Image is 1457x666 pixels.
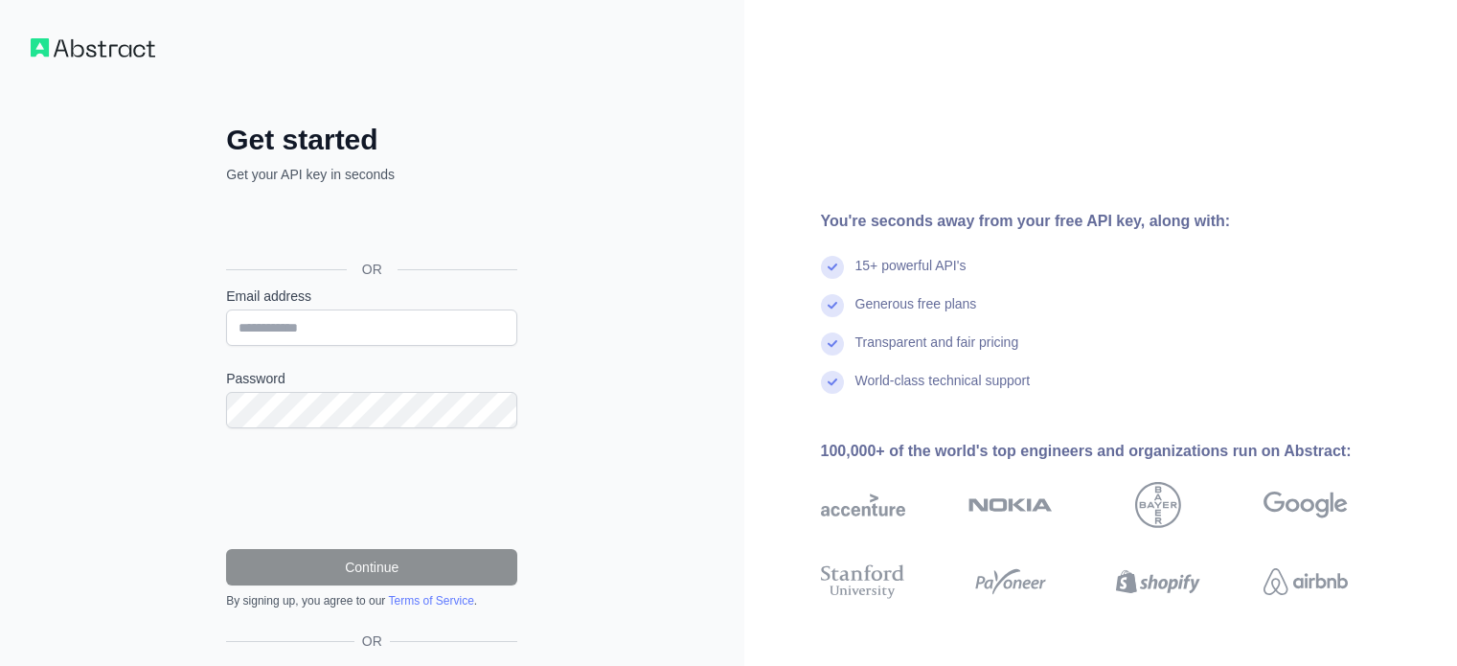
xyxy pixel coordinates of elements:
span: OR [347,260,398,279]
img: check mark [821,333,844,356]
div: Generous free plans [855,294,977,333]
div: World-class technical support [855,371,1031,409]
iframe: reCAPTCHA [226,451,517,526]
img: nokia [968,482,1053,528]
img: google [1263,482,1348,528]
span: OR [354,632,390,651]
h2: Get started [226,123,517,157]
div: You're seconds away from your free API key, along with: [821,210,1409,233]
label: Email address [226,287,517,306]
img: accenture [821,482,905,528]
img: airbnb [1263,561,1348,603]
a: Terms of Service [388,594,473,608]
img: stanford university [821,561,905,603]
div: Transparent and fair pricing [855,333,1019,371]
div: By signing up, you agree to our . [226,593,517,609]
div: 15+ powerful API's [855,256,967,294]
img: payoneer [968,561,1053,603]
label: Password [226,369,517,388]
p: Get your API key in seconds [226,165,517,184]
img: Workflow [31,38,155,57]
div: 100,000+ of the world's top engineers and organizations run on Abstract: [821,440,1409,463]
button: Continue [226,549,517,586]
img: bayer [1135,482,1181,528]
img: shopify [1116,561,1200,603]
img: check mark [821,256,844,279]
img: check mark [821,371,844,394]
iframe: Sign in with Google Button [216,205,523,247]
img: check mark [821,294,844,317]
